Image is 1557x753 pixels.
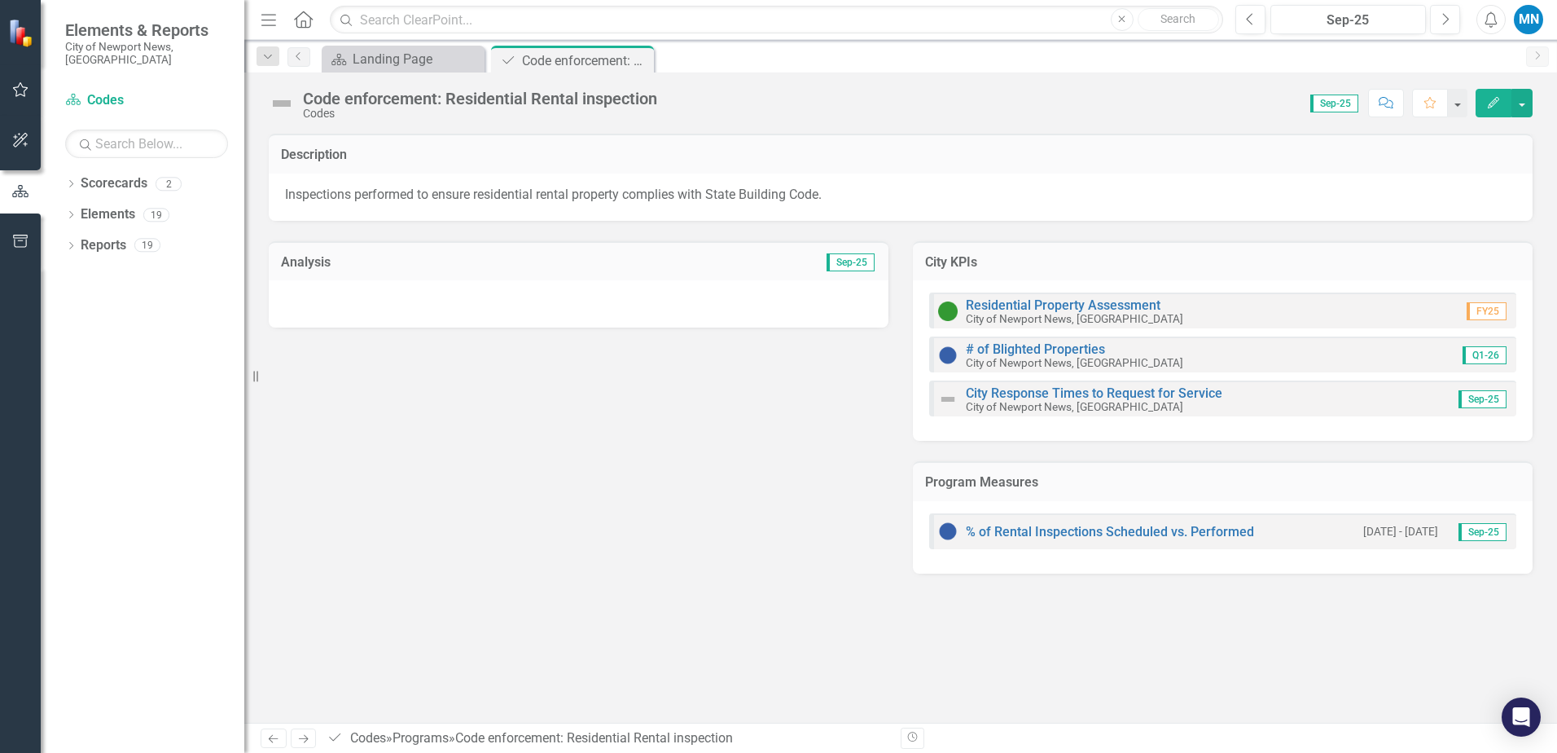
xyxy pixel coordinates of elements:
a: # of Blighted Properties [966,341,1105,357]
span: Elements & Reports [65,20,228,40]
span: Q1-26 [1463,346,1507,364]
h3: Description [281,148,1520,162]
div: Codes [303,108,657,120]
img: No Information [938,522,958,541]
a: Codes [350,730,386,746]
small: City of Newport News, [GEOGRAPHIC_DATA] [966,356,1183,369]
button: Sep-25 [1270,5,1426,34]
img: Not Defined [269,90,295,117]
div: 2 [156,177,182,191]
button: MN [1514,5,1543,34]
small: [DATE] - [DATE] [1363,524,1438,539]
div: 19 [134,239,160,253]
a: Landing Page [326,49,480,69]
a: Reports [81,236,126,255]
div: Sep-25 [1276,11,1420,30]
span: Sep-25 [1458,523,1507,541]
a: Scorecards [81,174,147,193]
h3: City KPIs [925,255,1520,270]
p: Inspections performed to ensure residential rental property complies with State Building Code. [285,186,1516,205]
small: City of Newport News, [GEOGRAPHIC_DATA] [65,40,228,67]
img: Not Defined [938,390,958,409]
img: ClearPoint Strategy [8,18,37,46]
img: On Target [938,302,958,321]
span: FY25 [1467,302,1507,320]
a: % of Rental Inspections Scheduled vs. Performed [966,524,1254,539]
h3: Analysis [281,255,579,270]
small: City of Newport News, [GEOGRAPHIC_DATA] [966,312,1183,325]
img: No Information [938,346,958,365]
h3: Program Measures [925,475,1520,490]
div: Code enforcement: Residential Rental inspection [455,730,733,746]
input: Search ClearPoint... [330,6,1223,34]
div: 19 [143,208,169,222]
span: Sep-25 [1310,95,1358,112]
a: Elements [81,205,135,224]
div: Landing Page [353,49,480,69]
a: City Response Times to Request for Service [966,385,1222,401]
button: Search [1138,8,1219,31]
a: Codes [65,91,228,110]
div: Code enforcement: Residential Rental inspection [303,90,657,108]
a: Programs [393,730,449,746]
div: Open Intercom Messenger [1502,698,1541,737]
a: Residential Property Assessment [966,297,1160,313]
span: Sep-25 [827,253,875,271]
span: Search [1160,12,1195,25]
div: Code enforcement: Residential Rental inspection [522,51,650,71]
span: Sep-25 [1458,390,1507,408]
div: » » [327,729,888,748]
small: City of Newport News, [GEOGRAPHIC_DATA] [966,400,1183,413]
input: Search Below... [65,130,228,158]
